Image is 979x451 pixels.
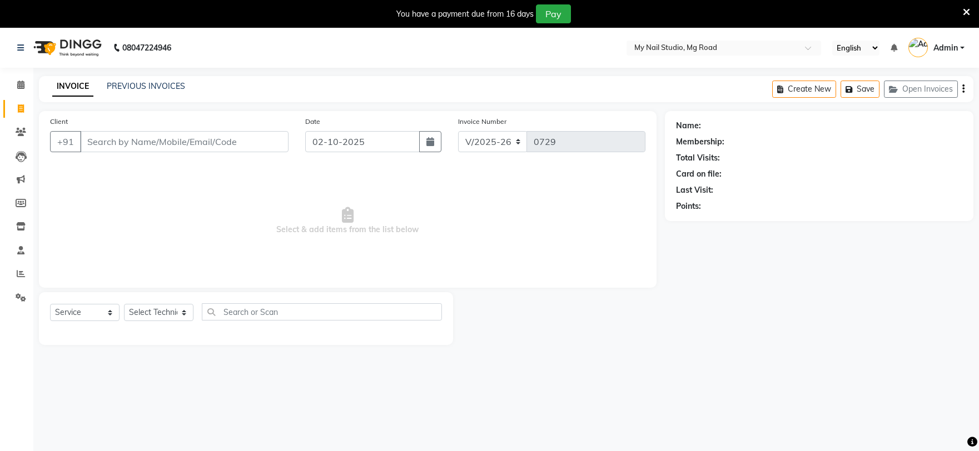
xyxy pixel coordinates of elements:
[841,81,879,98] button: Save
[676,152,720,164] div: Total Visits:
[28,32,105,63] img: logo
[305,117,320,127] label: Date
[933,42,958,54] span: Admin
[676,136,724,148] div: Membership:
[50,117,68,127] label: Client
[50,166,645,277] span: Select & add items from the list below
[772,81,836,98] button: Create New
[536,4,571,23] button: Pay
[202,303,442,320] input: Search or Scan
[458,117,506,127] label: Invoice Number
[50,131,81,152] button: +91
[908,38,928,57] img: Admin
[80,131,289,152] input: Search by Name/Mobile/Email/Code
[676,120,701,132] div: Name:
[396,8,534,20] div: You have a payment due from 16 days
[676,168,722,180] div: Card on file:
[676,201,701,212] div: Points:
[107,81,185,91] a: PREVIOUS INVOICES
[676,184,713,196] div: Last Visit:
[884,81,958,98] button: Open Invoices
[122,32,171,63] b: 08047224946
[52,77,93,97] a: INVOICE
